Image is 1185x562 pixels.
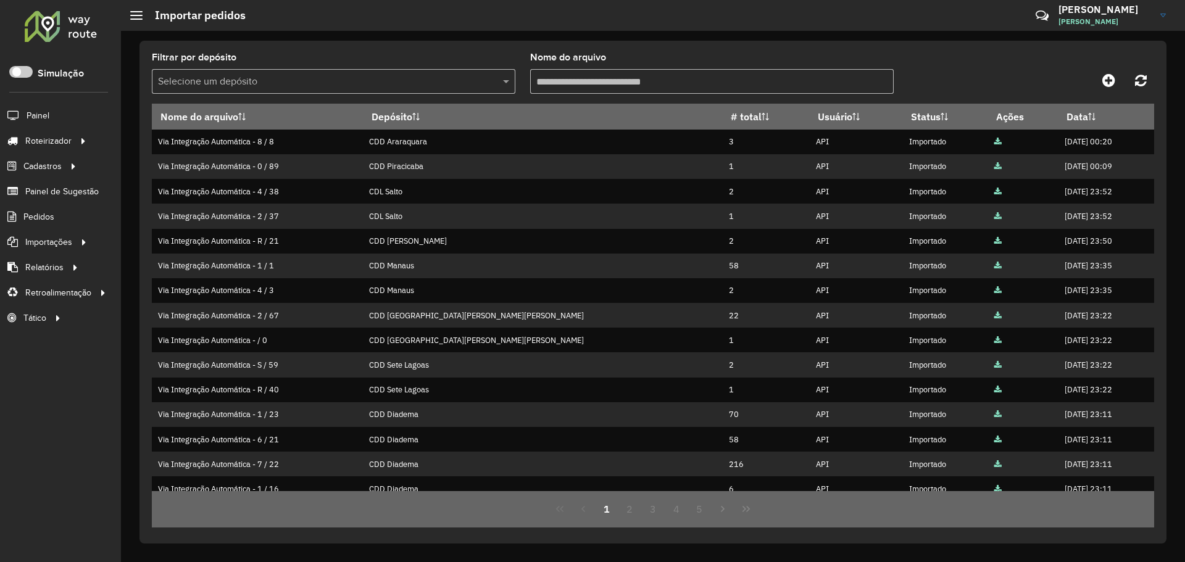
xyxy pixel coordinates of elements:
[1058,254,1154,278] td: [DATE] 23:35
[1058,352,1154,377] td: [DATE] 23:22
[902,452,987,476] td: Importado
[902,229,987,254] td: Importado
[711,497,734,521] button: Next Page
[723,179,810,204] td: 2
[994,484,1002,494] a: Arquivo completo
[152,328,363,352] td: Via Integração Automática - / 0
[363,402,723,427] td: CDD Diadema
[810,328,903,352] td: API
[152,50,236,65] label: Filtrar por depósito
[1058,229,1154,254] td: [DATE] 23:50
[723,402,810,427] td: 70
[994,260,1002,271] a: Arquivo completo
[363,204,723,228] td: CDL Salto
[143,9,246,22] h2: Importar pedidos
[23,312,46,324] span: Tático
[902,328,987,352] td: Importado
[723,352,810,377] td: 2
[1058,278,1154,303] td: [DATE] 23:35
[723,476,810,501] td: 6
[723,303,810,328] td: 22
[994,384,1002,395] a: Arquivo completo
[1058,476,1154,501] td: [DATE] 23:11
[902,179,987,204] td: Importado
[902,254,987,278] td: Importado
[723,452,810,476] td: 216
[152,254,363,278] td: Via Integração Automática - 1 / 1
[994,360,1002,370] a: Arquivo completo
[723,427,810,452] td: 58
[994,136,1002,147] a: Arquivo completo
[363,154,723,179] td: CDD Piracicaba
[363,104,723,130] th: Depósito
[38,66,84,81] label: Simulação
[152,378,363,402] td: Via Integração Automática - R / 40
[1058,4,1151,15] h3: [PERSON_NAME]
[665,497,688,521] button: 4
[363,303,723,328] td: CDD [GEOGRAPHIC_DATA][PERSON_NAME][PERSON_NAME]
[902,402,987,427] td: Importado
[810,476,903,501] td: API
[152,154,363,179] td: Via Integração Automática - 0 / 89
[152,452,363,476] td: Via Integração Automática - 7 / 22
[902,476,987,501] td: Importado
[1029,2,1055,29] a: Contato Rápido
[902,352,987,377] td: Importado
[810,278,903,303] td: API
[810,427,903,452] td: API
[810,402,903,427] td: API
[810,104,903,130] th: Usuário
[25,134,72,147] span: Roteirizador
[994,434,1002,445] a: Arquivo completo
[810,154,903,179] td: API
[994,186,1002,197] a: Arquivo completo
[994,409,1002,419] a: Arquivo completo
[723,130,810,154] td: 3
[152,229,363,254] td: Via Integração Automática - R / 21
[152,427,363,452] td: Via Integração Automática - 6 / 21
[1058,452,1154,476] td: [DATE] 23:11
[1058,130,1154,154] td: [DATE] 00:20
[25,185,99,198] span: Painel de Sugestão
[25,236,72,249] span: Importações
[152,352,363,377] td: Via Integração Automática - S / 59
[810,452,903,476] td: API
[152,179,363,204] td: Via Integração Automática - 4 / 38
[810,352,903,377] td: API
[723,254,810,278] td: 58
[994,236,1002,246] a: Arquivo completo
[363,229,723,254] td: CDD [PERSON_NAME]
[27,109,49,122] span: Painel
[723,278,810,303] td: 2
[994,161,1002,171] a: Arquivo completo
[1058,303,1154,328] td: [DATE] 23:22
[1058,204,1154,228] td: [DATE] 23:52
[810,254,903,278] td: API
[363,352,723,377] td: CDD Sete Lagoas
[363,452,723,476] td: CDD Diadema
[1058,378,1154,402] td: [DATE] 23:22
[994,211,1002,221] a: Arquivo completo
[810,378,903,402] td: API
[723,229,810,254] td: 2
[1058,328,1154,352] td: [DATE] 23:22
[23,160,62,173] span: Cadastros
[1058,16,1151,27] span: [PERSON_NAME]
[363,476,723,501] td: CDD Diadema
[810,179,903,204] td: API
[152,130,363,154] td: Via Integração Automática - 8 / 8
[618,497,641,521] button: 2
[1058,154,1154,179] td: [DATE] 00:09
[1058,179,1154,204] td: [DATE] 23:52
[902,104,987,130] th: Status
[1058,104,1154,130] th: Data
[595,497,618,521] button: 1
[363,427,723,452] td: CDD Diadema
[1058,427,1154,452] td: [DATE] 23:11
[152,303,363,328] td: Via Integração Automática - 2 / 67
[723,204,810,228] td: 1
[994,285,1002,295] a: Arquivo completo
[810,204,903,228] td: API
[23,210,54,223] span: Pedidos
[902,378,987,402] td: Importado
